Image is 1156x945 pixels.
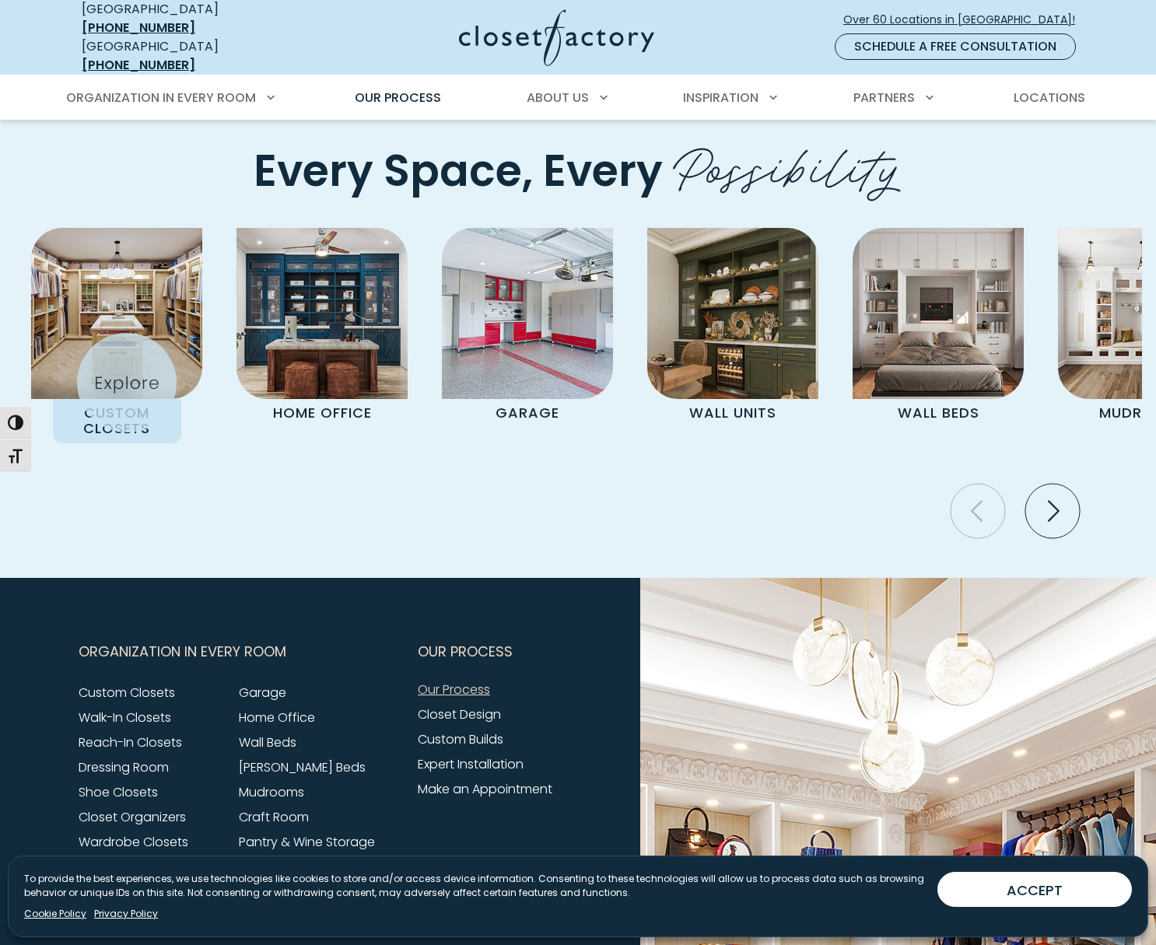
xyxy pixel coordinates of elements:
nav: Primary Menu [55,76,1101,120]
a: Garage Cabinets Garage [425,228,630,428]
a: Mudrooms [239,783,304,801]
a: Wall unit Wall Units [630,228,835,428]
span: Possibility [673,123,903,203]
a: [PERSON_NAME] Beds [239,758,366,776]
a: Wall Beds [239,733,296,751]
span: Inspiration [683,89,758,107]
button: Footer Subnav Button - Our Process [418,632,569,671]
p: Garage [464,399,592,428]
a: Wardrobe Closets [79,833,188,851]
img: Closet Factory Logo [459,9,654,66]
a: Craft Room [239,808,309,826]
span: Organization in Every Room [66,89,256,107]
img: Garage Cabinets [442,228,613,399]
a: Schedule a Free Consultation [835,33,1076,60]
a: Closet Organizers [79,808,186,826]
div: [GEOGRAPHIC_DATA] [82,37,307,75]
a: Shoe Closets [79,783,158,801]
a: Over 60 Locations in [GEOGRAPHIC_DATA]! [842,6,1088,33]
a: Privacy Policy [94,907,158,921]
p: Custom Closets [53,399,181,443]
img: Wall unit [647,228,818,399]
a: Custom Builds [418,730,503,748]
a: Expert Installation [418,755,524,773]
a: Pantry & Wine Storage [239,833,375,851]
a: Reach-In Closets [79,733,182,751]
button: Next slide [1019,478,1086,544]
a: [PHONE_NUMBER] [82,19,195,37]
p: Wall Beds [874,399,1003,428]
p: To provide the best experiences, we use technologies like cookies to store and/or access device i... [24,872,925,900]
p: Wall Units [669,399,797,428]
span: Over 60 Locations in [GEOGRAPHIC_DATA]! [843,12,1088,28]
span: About Us [527,89,589,107]
img: Wall Bed [853,228,1024,399]
a: Custom Closets [79,684,175,702]
a: Home Office [239,709,315,726]
a: Make an Appointment [418,780,552,798]
a: Wall Bed Wall Beds [835,228,1041,428]
a: Custom Closet with island Custom Closets [14,228,219,443]
button: Footer Subnav Button - Organization in Every Room [79,632,399,671]
span: Organization in Every Room [79,632,286,671]
span: Every [543,140,663,201]
a: Home Office featuring desk and custom cabinetry Home Office [219,228,425,428]
span: Locations [1014,89,1085,107]
button: Previous slide [944,478,1011,544]
a: Closet Design [418,705,501,723]
a: [PHONE_NUMBER] [82,56,195,74]
span: Our Process [418,632,513,671]
a: Garage [239,684,286,702]
a: Our Process [418,681,490,698]
span: Every Space, [254,140,533,201]
p: Home Office [258,399,387,428]
span: Our Process [355,89,441,107]
a: Dressing Room [79,758,169,776]
img: Home Office featuring desk and custom cabinetry [236,228,408,399]
a: Walk-In Closets [79,709,171,726]
span: Partners [853,89,915,107]
button: ACCEPT [937,872,1132,907]
img: Custom Closet with island [31,228,202,399]
a: Cookie Policy [24,907,86,921]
